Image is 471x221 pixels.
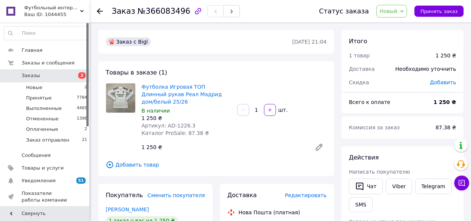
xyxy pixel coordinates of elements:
span: Принять заказ [420,9,458,14]
button: Чат [349,179,383,194]
span: 2 [85,84,87,91]
span: Новые [26,84,42,91]
span: Сообщения [22,152,51,159]
span: Товары в заказе (1) [106,69,167,76]
span: Товары и услуги [22,165,64,171]
span: Показатели работы компании [22,190,69,203]
span: Артикул: AD-1226.3 [141,123,195,129]
img: Футболка Игровая ТОП Длинный рукав Реал Мадрид дом/белый 25/26 [106,83,135,113]
a: Telegram [415,179,452,194]
span: Доставка [349,66,375,72]
span: Футбольный интернет-магазин - Hisport [24,4,80,11]
div: Ваш ID: 1044455 [24,11,89,18]
div: Необходимо уточнить [391,61,461,77]
a: Viber [386,179,412,194]
span: Действия [349,154,379,161]
div: Вернуться назад [97,7,103,15]
span: Итого [349,38,367,45]
div: 1 250 ₴ [436,52,456,59]
div: 1 250 ₴ [141,114,231,122]
span: 87.38 ₴ [436,124,456,130]
a: Редактировать [312,140,327,155]
button: Принять заказ [414,6,464,17]
button: Чат с покупателем [454,176,469,190]
span: 1 товар [349,53,370,59]
span: Уведомления [22,177,55,184]
span: Заказы и сообщения [22,60,74,66]
span: Выполненные [26,105,62,112]
span: 7784 [77,95,87,101]
span: №366083496 [137,7,190,16]
span: Отмененные [26,116,58,122]
span: 2 [78,72,86,79]
span: Доставка [227,192,257,199]
span: Добавить товар [106,161,327,169]
div: шт. [277,106,289,114]
span: Заказ [112,7,135,16]
div: Статус заказа [319,7,369,15]
a: [PERSON_NAME] [106,206,149,212]
span: Заказы [22,72,40,79]
span: Покупатель [106,192,143,199]
div: Нова Пошта (платная) [237,209,302,216]
span: Добавить [430,79,456,85]
span: Каталог ProSale: 87.38 ₴ [141,130,209,136]
span: Скидка [349,79,369,85]
time: [DATE] 21:04 [292,39,327,45]
span: Написать покупателю [349,169,410,175]
span: 4469 [77,105,87,112]
input: Поиск [4,26,87,40]
span: Всего к оплате [349,99,390,105]
span: Комиссия за заказ [349,124,400,130]
span: 2 [85,126,87,133]
span: 1396 [77,116,87,122]
span: Новый [380,8,398,14]
span: 51 [76,177,86,184]
a: Футболка Игровая ТОП Длинный рукав Реал Мадрид дом/белый 25/26 [141,84,222,105]
span: Заказ отправлен [26,137,69,143]
span: Сменить покупателя [147,192,205,198]
span: Главная [22,47,42,54]
div: 1 250 ₴ [139,142,309,152]
div: Заказ с Bigl [106,37,151,46]
span: В наличии [141,108,170,114]
span: Редактировать [285,192,327,198]
b: 1 250 ₴ [433,99,456,105]
span: Принятые [26,95,52,101]
span: 21 [82,137,87,143]
span: Оплаченные [26,126,58,133]
button: SMS [349,197,373,212]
